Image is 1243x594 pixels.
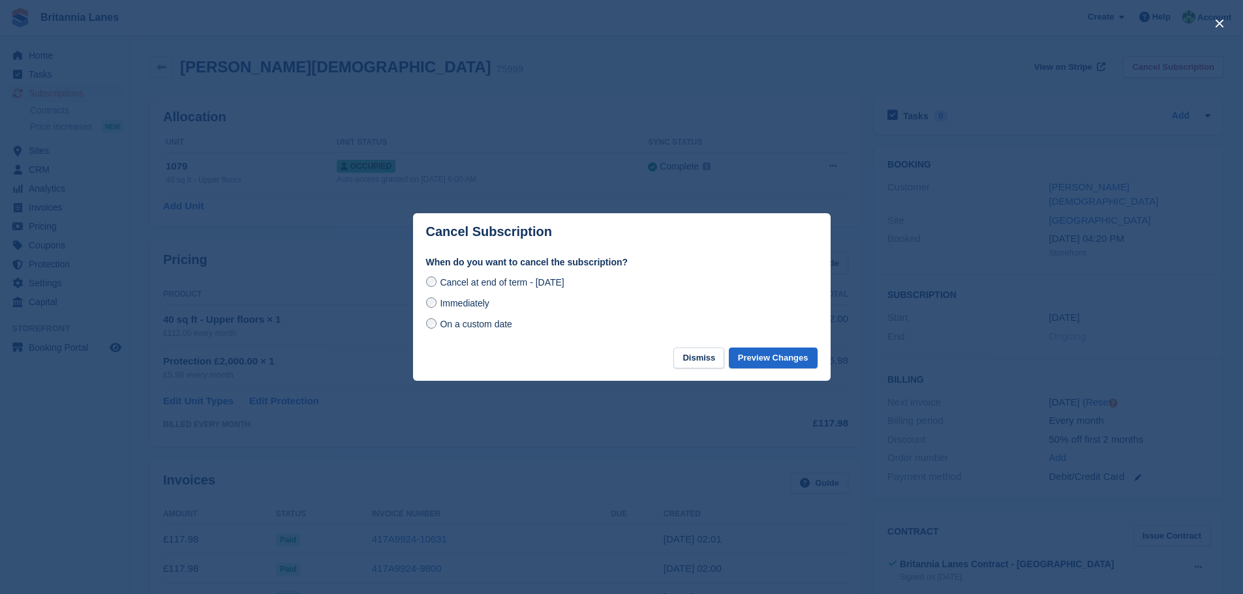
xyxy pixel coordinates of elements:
p: Cancel Subscription [426,224,552,239]
span: Cancel at end of term - [DATE] [440,277,564,288]
input: Cancel at end of term - [DATE] [426,276,437,287]
button: Dismiss [673,348,724,369]
label: When do you want to cancel the subscription? [426,256,818,269]
span: On a custom date [440,319,512,329]
button: close [1209,13,1230,34]
button: Preview Changes [729,348,818,369]
span: Immediately [440,298,489,308]
input: On a custom date [426,318,437,329]
input: Immediately [426,297,437,308]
